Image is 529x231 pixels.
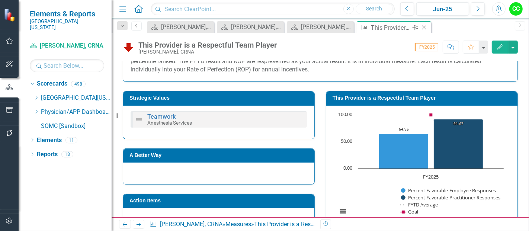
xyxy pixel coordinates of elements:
[408,194,500,201] text: Percent Favorable-Practitioner Responses
[37,150,58,159] a: Reports
[30,42,104,50] a: [PERSON_NAME], CRNA
[379,134,429,169] g: Percent Favorable-Employee Responses, series 1 of 4. Bar series with 1 bar.
[401,209,418,215] button: Show Goal
[160,221,222,228] a: [PERSON_NAME], CRNA
[138,41,277,49] div: This Provider is a Respectful Team Player
[338,111,352,118] text: 100.00
[65,137,77,143] div: 11
[301,22,352,32] div: [PERSON_NAME], CRNA Dashboard
[37,136,62,145] a: Elements
[147,113,176,120] a: Teamwork
[135,115,144,124] img: Not Defined
[399,126,409,132] text: 64.95
[333,95,514,101] h3: This Provider is a Respectful Team Player
[219,22,282,32] a: [PERSON_NAME], CRNA Dashboard
[343,164,352,171] text: 0.00
[30,9,104,18] span: Elements & Reports
[149,220,315,229] div: » »
[416,2,469,16] button: Jun-25
[419,5,467,14] div: Jun-25
[30,59,104,72] input: Search Below...
[129,95,311,101] h3: Strategic Values
[129,153,311,158] h3: A Better Way
[41,122,112,131] a: SOMC [Sandbox]
[434,119,483,169] path: FY2025, 91.67. Percent Favorable-Practitioner Responses.
[356,4,393,14] button: Search
[41,108,112,116] a: Physician/APP Dashboards
[338,206,348,216] button: View chart menu, Chart
[434,119,483,169] g: Percent Favorable-Practitioner Responses, series 2 of 4. Bar series with 1 bar.
[129,198,311,203] h3: Action Items
[453,121,464,126] text: 91.67
[341,138,352,144] text: 50.00
[161,22,212,32] div: [PERSON_NAME], CRNA Dashboard
[430,113,433,116] g: Goal, series 4 of 4. Line with 1 data point.
[225,221,251,228] a: Measures
[401,195,501,201] button: Show Percent Favorable-Practitioner Responses
[400,202,439,208] button: Show FYTD Average
[41,94,112,102] a: [GEOGRAPHIC_DATA][US_STATE]
[509,2,523,16] button: CC
[123,41,135,53] img: Below Plan
[430,113,433,116] path: FY2025, 100. Goal.
[231,22,282,32] div: [PERSON_NAME], CRNA Dashboard
[430,125,433,128] g: FYTD Average, series 3 of 4. Line with 1 data point.
[289,22,352,32] a: [PERSON_NAME], CRNA Dashboard
[408,187,496,194] text: Percent Favorable-Employee Responses
[147,120,192,126] small: Anesthesia Services
[423,173,439,180] text: FY2025
[30,18,104,31] small: [GEOGRAPHIC_DATA][US_STATE]
[415,43,438,51] span: FY2025
[61,151,73,157] div: 18
[71,81,86,87] div: 498
[408,201,438,208] text: FYTD Average
[366,6,382,12] span: Search
[138,49,277,55] div: [PERSON_NAME], CRNA
[334,111,510,223] div: Chart. Highcharts interactive chart.
[379,134,429,169] path: FY2025, 64.95. Percent Favorable-Employee Responses.
[151,3,395,16] input: Search ClearPoint...
[149,22,212,32] a: [PERSON_NAME], CRNA Dashboard
[254,221,363,228] div: This Provider is a Respectful Team Player
[371,23,411,32] div: This Provider is a Respectful Team Player
[37,80,67,88] a: Scorecards
[401,187,496,194] button: Show Percent Favorable-Employee Responses
[3,8,17,22] img: ClearPoint Strategy
[334,111,507,223] svg: Interactive chart
[408,208,418,215] text: Goal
